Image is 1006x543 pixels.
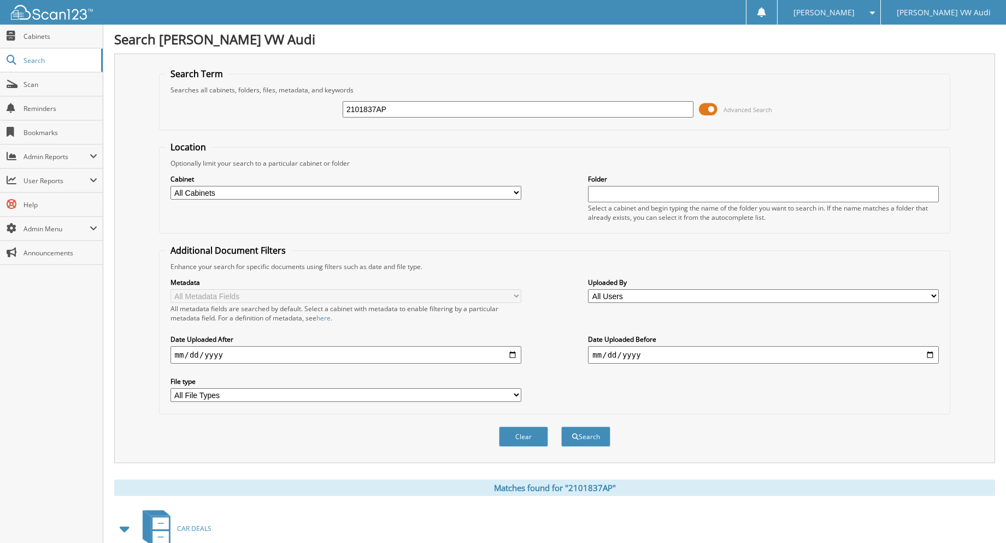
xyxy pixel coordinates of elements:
[165,85,945,95] div: Searches all cabinets, folders, files, metadata, and keywords
[316,313,331,323] a: here
[165,141,211,153] legend: Location
[23,56,96,65] span: Search
[723,106,772,114] span: Advanced Search
[23,104,97,113] span: Reminders
[114,30,995,48] h1: Search [PERSON_NAME] VW Audi
[561,427,610,447] button: Search
[23,128,97,137] span: Bookmarks
[499,427,548,447] button: Clear
[23,200,97,209] span: Help
[170,278,521,287] label: Metadata
[23,32,97,41] span: Cabinets
[177,524,211,533] span: CAR DEALS
[170,377,521,386] label: File type
[588,335,939,344] label: Date Uploaded Before
[165,244,291,256] legend: Additional Document Filters
[23,80,97,89] span: Scan
[23,176,90,185] span: User Reports
[114,480,995,496] div: Matches found for "2101837AP"
[165,262,945,271] div: Enhance your search for specific documents using filters such as date and file type.
[170,335,521,344] label: Date Uploaded After
[23,152,90,161] span: Admin Reports
[23,248,97,258] span: Announcements
[588,346,939,364] input: end
[588,278,939,287] label: Uploaded By
[170,174,521,184] label: Cabinet
[170,346,521,364] input: start
[588,203,939,222] div: Select a cabinet and begin typing the name of the folder you want to search in. If the name match...
[23,224,90,233] span: Admin Menu
[588,174,939,184] label: Folder
[793,9,855,16] span: [PERSON_NAME]
[170,304,521,323] div: All metadata fields are searched by default. Select a cabinet with metadata to enable filtering b...
[165,68,228,80] legend: Search Term
[165,159,945,168] div: Optionally limit your search to a particular cabinet or folder
[897,9,991,16] span: [PERSON_NAME] VW Audi
[11,5,93,20] img: scan123-logo-white.svg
